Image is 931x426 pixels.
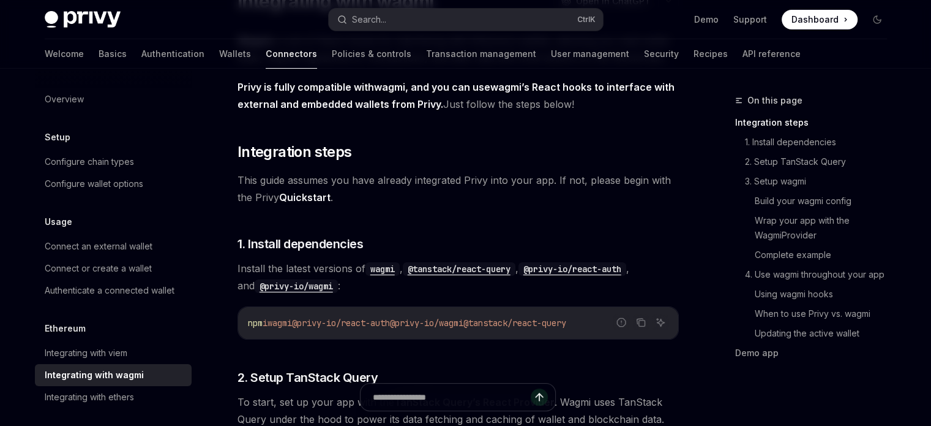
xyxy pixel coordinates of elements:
a: Connect an external wallet [35,235,192,257]
div: Configure chain types [45,154,134,169]
span: Ctrl K [577,15,596,25]
h5: Ethereum [45,321,86,336]
span: @privy-io/react-auth [292,318,390,329]
a: wagmi [374,81,405,94]
code: @privy-io/react-auth [518,262,626,276]
span: @privy-io/wagmi [390,318,463,329]
code: wagmi [365,262,400,276]
div: Integrating with ethers [45,390,134,405]
code: @privy-io/wagmi [255,280,338,293]
span: On this page [747,93,802,108]
a: Demo [694,13,719,26]
a: 4. Use wagmi throughout your app [745,265,897,284]
a: Wallets [219,39,251,69]
div: Integrating with wagmi [45,368,144,382]
a: Integration steps [735,113,897,132]
span: Just follow the steps below! [237,78,679,113]
button: Copy the contents from the code block [633,314,649,330]
a: Integrating with viem [35,342,192,364]
img: dark logo [45,11,121,28]
a: Welcome [45,39,84,69]
a: Demo app [735,343,897,363]
span: Dashboard [791,13,839,26]
a: Wrap your app with the WagmiProvider [755,211,897,245]
a: Support [733,13,767,26]
span: 1. Install dependencies [237,235,364,253]
a: Complete example [755,245,897,265]
a: User management [551,39,629,69]
span: @tanstack/react-query [463,318,566,329]
a: API reference [742,39,801,69]
a: Integrating with ethers [35,386,192,408]
a: Configure wallet options [35,173,192,195]
span: Install the latest versions of , , , and : [237,260,679,294]
button: Toggle dark mode [867,10,887,29]
a: @tanstack/react-query [403,262,515,275]
a: Security [644,39,679,69]
div: Authenticate a connected wallet [45,283,174,298]
a: When to use Privy vs. wagmi [755,304,897,324]
div: Search... [352,12,386,27]
a: wagmi [490,81,522,94]
a: Updating the active wallet [755,324,897,343]
a: 3. Setup wagmi [745,172,897,191]
a: Using wagmi hooks [755,284,897,304]
a: Dashboard [782,10,858,29]
a: 1. Install dependencies [745,132,897,152]
button: Search...CtrlK [329,9,603,31]
h5: Setup [45,130,70,145]
span: 2. Setup TanStack Query [237,369,378,386]
span: Integration steps [237,142,352,162]
div: Connect or create a wallet [45,261,152,276]
a: @privy-io/wagmi [255,280,338,292]
a: Policies & controls [332,39,411,69]
a: Transaction management [426,39,536,69]
span: This guide assumes you have already integrated Privy into your app. If not, please begin with the... [237,172,679,206]
button: Ask AI [652,314,668,330]
div: Overview [45,92,84,107]
a: 2. Setup TanStack Query [745,152,897,172]
a: Authentication [141,39,204,69]
div: Integrating with viem [45,346,127,360]
a: wagmi [365,262,400,275]
strong: Privy is fully compatible with , and you can use ’s React hooks to interface with external and em... [237,81,675,110]
span: npm [248,318,263,329]
a: Overview [35,88,192,110]
a: Basics [99,39,127,69]
div: Connect an external wallet [45,239,152,254]
code: @tanstack/react-query [403,262,515,276]
a: Connect or create a wallet [35,257,192,280]
h5: Usage [45,215,72,229]
a: Configure chain types [35,151,192,173]
button: Report incorrect code [613,314,629,330]
a: Connectors [266,39,317,69]
a: Recipes [694,39,728,69]
span: wagmi [267,318,292,329]
a: Authenticate a connected wallet [35,280,192,302]
div: Configure wallet options [45,177,143,191]
a: Build your wagmi config [755,191,897,211]
span: i [263,318,267,329]
a: Integrating with wagmi [35,364,192,386]
a: @privy-io/react-auth [518,262,626,275]
a: Quickstart [279,191,331,204]
button: Send message [531,389,548,406]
